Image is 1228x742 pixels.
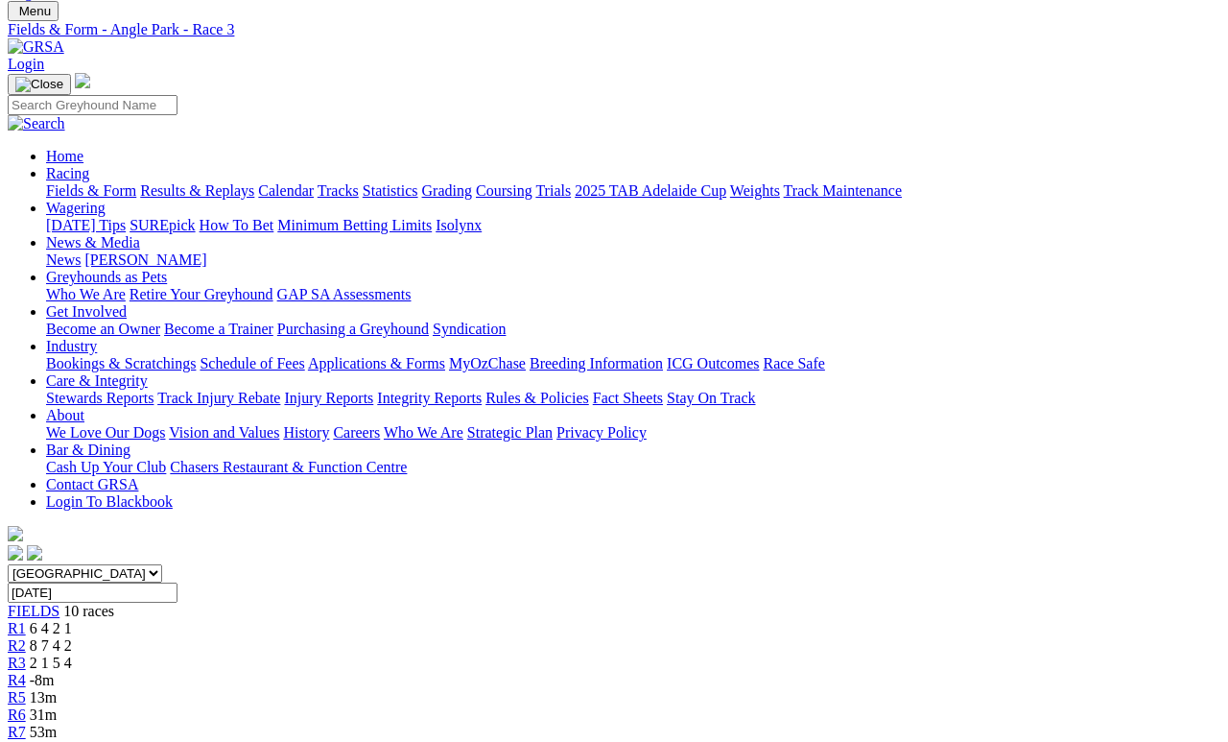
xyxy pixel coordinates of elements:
a: Results & Replays [140,182,254,199]
span: Menu [19,4,51,18]
span: 8 7 4 2 [30,637,72,654]
a: 2025 TAB Adelaide Cup [575,182,726,199]
a: Industry [46,338,97,354]
button: Toggle navigation [8,74,71,95]
a: Fact Sheets [593,390,663,406]
a: Greyhounds as Pets [46,269,167,285]
a: Calendar [258,182,314,199]
span: 13m [30,689,57,706]
a: Wagering [46,200,106,216]
a: Vision and Values [169,424,279,441]
a: Stewards Reports [46,390,153,406]
a: Isolynx [436,217,482,233]
span: 31m [30,706,57,723]
div: Racing [46,182,1220,200]
a: Become an Owner [46,321,160,337]
a: Breeding Information [530,355,663,371]
input: Select date [8,583,177,603]
a: Rules & Policies [485,390,589,406]
a: History [283,424,329,441]
a: Applications & Forms [308,355,445,371]
a: Privacy Policy [556,424,647,441]
a: Who We Are [384,424,463,441]
a: Weights [730,182,780,199]
button: Toggle navigation [8,1,59,21]
a: Cash Up Your Club [46,459,166,475]
a: Become a Trainer [164,321,273,337]
a: R4 [8,672,26,688]
img: logo-grsa-white.png [8,526,23,541]
img: facebook.svg [8,545,23,561]
span: 53m [30,724,57,740]
img: GRSA [8,38,64,56]
a: R6 [8,706,26,723]
a: R3 [8,655,26,671]
a: Careers [333,424,380,441]
a: Bar & Dining [46,442,130,458]
a: Purchasing a Greyhound [277,321,429,337]
a: Integrity Reports [377,390,482,406]
a: Fields & Form - Angle Park - Race 3 [8,21,1220,38]
a: Minimum Betting Limits [277,217,432,233]
a: Track Maintenance [784,182,902,199]
a: Chasers Restaurant & Function Centre [170,459,407,475]
a: [DATE] Tips [46,217,126,233]
img: Search [8,115,65,132]
a: News [46,251,81,268]
a: Stay On Track [667,390,755,406]
img: twitter.svg [27,545,42,561]
a: How To Bet [200,217,274,233]
a: R1 [8,620,26,636]
a: Bookings & Scratchings [46,355,196,371]
a: [PERSON_NAME] [84,251,206,268]
a: R5 [8,689,26,706]
img: Close [15,77,63,92]
a: About [46,407,84,423]
a: Contact GRSA [46,476,138,492]
div: Greyhounds as Pets [46,286,1220,303]
a: R2 [8,637,26,654]
a: Get Involved [46,303,127,320]
span: 6 4 2 1 [30,620,72,636]
span: -8m [30,672,55,688]
a: Login [8,56,44,72]
a: Trials [535,182,571,199]
a: Grading [422,182,472,199]
a: Race Safe [763,355,824,371]
a: We Love Our Dogs [46,424,165,441]
div: News & Media [46,251,1220,269]
div: Bar & Dining [46,459,1220,476]
input: Search [8,95,177,115]
a: Care & Integrity [46,372,148,389]
a: Fields & Form [46,182,136,199]
a: Racing [46,165,89,181]
span: 2 1 5 4 [30,655,72,671]
a: Schedule of Fees [200,355,304,371]
a: FIELDS [8,603,59,619]
a: Track Injury Rebate [157,390,280,406]
div: Wagering [46,217,1220,234]
div: Care & Integrity [46,390,1220,407]
a: R7 [8,724,26,740]
div: Industry [46,355,1220,372]
img: logo-grsa-white.png [75,73,90,88]
a: Retire Your Greyhound [130,286,273,302]
a: Who We Are [46,286,126,302]
div: About [46,424,1220,442]
a: News & Media [46,234,140,251]
a: SUREpick [130,217,195,233]
div: Get Involved [46,321,1220,338]
a: Injury Reports [284,390,373,406]
a: Statistics [363,182,418,199]
a: Syndication [433,321,506,337]
a: Strategic Plan [467,424,553,441]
